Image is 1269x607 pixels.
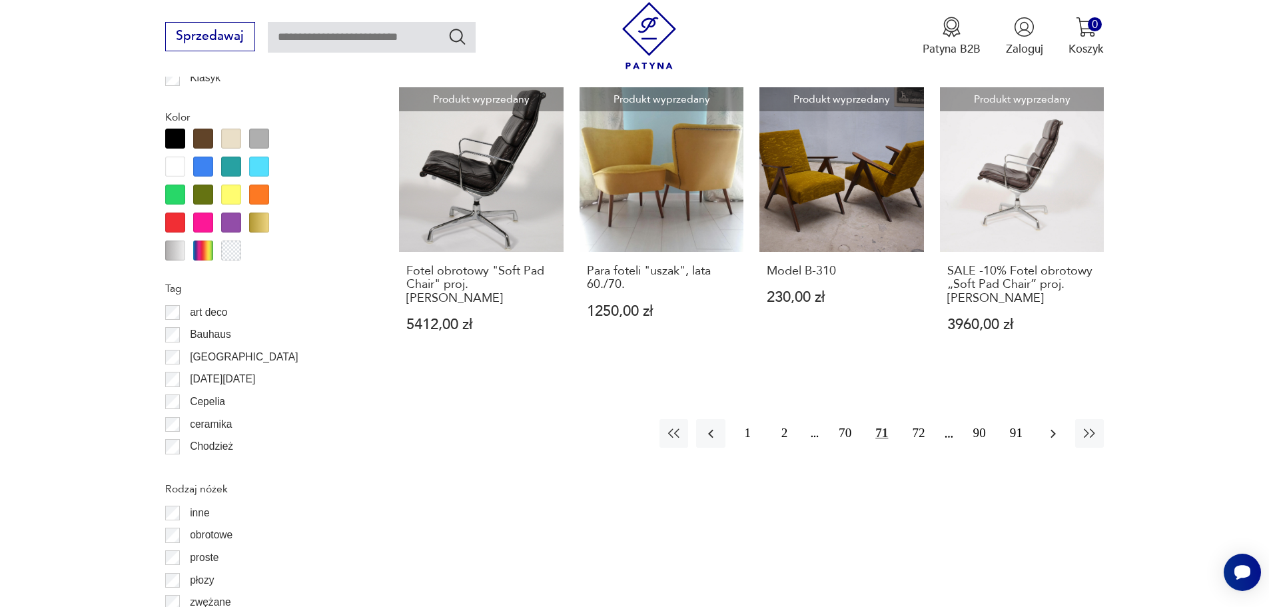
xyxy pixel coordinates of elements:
[923,17,981,57] a: Ikona medaluPatyna B2B
[1006,41,1043,57] p: Zaloguj
[448,27,467,46] button: Szukaj
[759,87,924,363] a: Produkt wyprzedanyModel B-310Model B-310230,00 zł
[190,370,255,388] p: [DATE][DATE]
[770,419,799,448] button: 2
[190,504,209,522] p: inne
[190,416,232,433] p: ceramika
[867,419,896,448] button: 71
[940,87,1104,363] a: Produkt wyprzedanySALE -10% Fotel obrotowy „Soft Pad Chair” proj. Charles EamesSALE -10% Fotel ob...
[733,419,762,448] button: 1
[1014,17,1035,37] img: Ikonka użytkownika
[190,326,231,343] p: Bauhaus
[190,69,220,87] p: Klasyk
[190,348,298,366] p: [GEOGRAPHIC_DATA]
[1088,17,1102,31] div: 0
[1068,41,1104,57] p: Koszyk
[904,419,933,448] button: 72
[923,17,981,57] button: Patyna B2B
[767,265,917,278] h3: Model B-310
[831,419,859,448] button: 70
[1076,17,1096,37] img: Ikona koszyka
[616,2,683,69] img: Patyna - sklep z meblami i dekoracjami vintage
[1006,17,1043,57] button: Zaloguj
[947,318,1097,332] p: 3960,00 zł
[165,32,255,43] a: Sprzedawaj
[165,280,361,297] p: Tag
[190,572,214,589] p: płozy
[587,265,737,292] h3: Para foteli "uszak", lata 60./70.
[923,41,981,57] p: Patyna B2B
[165,480,361,498] p: Rodzaj nóżek
[165,109,361,126] p: Kolor
[767,291,917,304] p: 230,00 zł
[580,87,744,363] a: Produkt wyprzedanyPara foteli "uszak", lata 60./70.Para foteli "uszak", lata 60./70.1250,00 zł
[190,438,233,455] p: Chodzież
[190,393,225,410] p: Cepelia
[406,318,556,332] p: 5412,00 zł
[406,265,556,305] h3: Fotel obrotowy "Soft Pad Chair" proj. [PERSON_NAME]
[190,526,232,544] p: obrotowe
[941,17,962,37] img: Ikona medalu
[965,419,994,448] button: 90
[947,265,1097,305] h3: SALE -10% Fotel obrotowy „Soft Pad Chair” proj. [PERSON_NAME]
[1002,419,1031,448] button: 91
[399,87,564,363] a: Produkt wyprzedanyFotel obrotowy "Soft Pad Chair" proj. Charles EamesFotel obrotowy "Soft Pad Cha...
[587,304,737,318] p: 1250,00 zł
[190,549,218,566] p: proste
[1068,17,1104,57] button: 0Koszyk
[190,304,227,321] p: art deco
[165,22,255,51] button: Sprzedawaj
[1224,554,1261,591] iframe: Smartsupp widget button
[190,460,230,478] p: Ćmielów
